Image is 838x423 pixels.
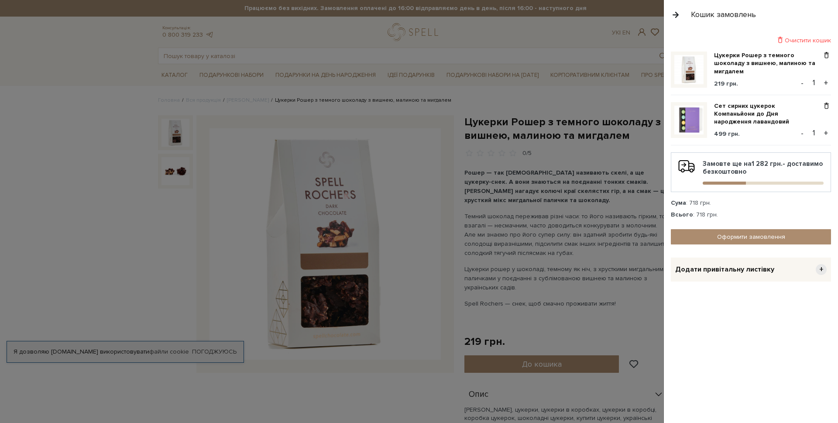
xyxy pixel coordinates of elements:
[671,199,686,206] strong: Сума
[816,264,827,275] span: +
[678,160,824,185] div: Замовте ще на - доставимо безкоштовно
[671,211,831,219] div: : 718 грн.
[671,199,831,207] div: : 718 грн.
[674,106,704,135] img: Сет сирних цукерок Компаньйони до Дня народження лавандовий
[752,160,783,168] b: 1 282 грн.
[798,76,807,89] button: -
[714,80,738,87] span: 219 грн.
[798,127,807,140] button: -
[691,10,756,20] div: Кошик замовлень
[714,52,822,76] a: Цукерки Рошер з темного шоколаду з вишнею, малиною та мигдалем
[671,211,693,218] strong: Всього
[714,130,740,138] span: 499 грн.
[671,36,831,45] div: Очистити кошик
[821,76,831,89] button: +
[821,127,831,140] button: +
[675,265,774,274] span: Додати привітальну листівку
[671,229,831,244] a: Оформити замовлення
[674,55,704,84] img: Цукерки Рошер з темного шоколаду з вишнею, малиною та мигдалем
[714,102,822,126] a: Сет сирних цукерок Компаньйони до Дня народження лавандовий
